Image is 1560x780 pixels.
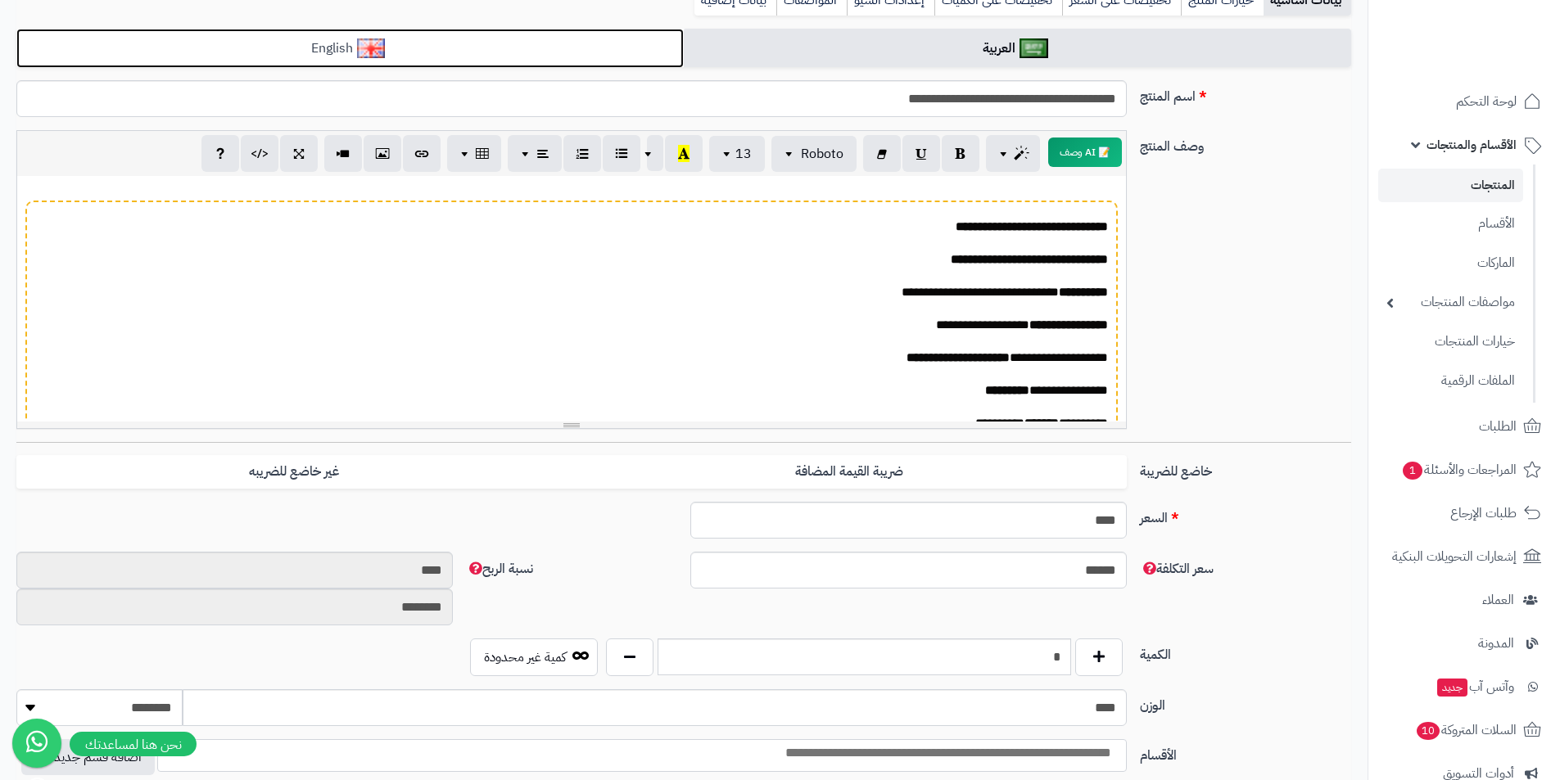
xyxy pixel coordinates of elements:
img: English [357,38,386,58]
span: السلات المتروكة [1415,719,1517,742]
label: السعر [1133,502,1358,528]
button: اضافة قسم جديد [21,739,155,775]
a: السلات المتروكة10 [1378,710,1550,750]
a: الماركات [1378,246,1523,281]
label: وصف المنتج [1133,130,1358,156]
a: الملفات الرقمية [1378,363,1523,399]
a: المراجعات والأسئلة1 [1378,450,1550,489]
span: لوحة التحكم [1456,90,1517,113]
button: 13 [709,136,765,172]
span: Roboto [801,144,843,164]
a: العربية [684,29,1351,69]
span: الأقسام والمنتجات [1427,133,1517,156]
img: logo-2.png [1449,26,1544,61]
a: الأقسام [1378,206,1523,241]
a: English [16,29,684,69]
button: Roboto [771,136,857,172]
span: العملاء [1482,588,1514,611]
span: جديد [1437,679,1467,697]
span: المدونة [1478,632,1514,655]
span: المراجعات والأسئلة [1401,458,1517,481]
span: طلبات الإرجاع [1450,502,1517,525]
a: العملاء [1378,580,1550,620]
span: وآتس آب [1436,675,1514,698]
a: إشعارات التحويلات البنكية [1378,537,1550,576]
a: المنتجات [1378,169,1523,202]
span: نسبة الربح [466,559,533,579]
label: خاضع للضريبة [1133,455,1358,481]
label: اسم المنتج [1133,80,1358,106]
label: الوزن [1133,689,1358,715]
span: إشعارات التحويلات البنكية [1392,545,1517,568]
a: لوحة التحكم [1378,82,1550,121]
a: وآتس آبجديد [1378,667,1550,706]
span: 1 [1402,461,1423,480]
a: الطلبات [1378,407,1550,446]
a: المدونة [1378,624,1550,663]
a: طلبات الإرجاع [1378,494,1550,533]
a: مواصفات المنتجات [1378,285,1523,320]
img: العربية [1020,38,1048,58]
span: الطلبات [1479,415,1517,438]
label: الأقسام [1133,739,1358,765]
span: 13 [735,144,752,164]
label: غير خاضع للضريبه [16,455,572,489]
label: ضريبة القيمة المضافة [572,455,1127,489]
label: الكمية [1133,638,1358,665]
a: خيارات المنتجات [1378,324,1523,359]
span: 10 [1416,721,1440,741]
span: سعر التكلفة [1140,559,1214,579]
button: 📝 AI وصف [1048,138,1122,167]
